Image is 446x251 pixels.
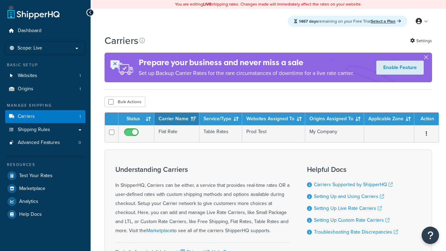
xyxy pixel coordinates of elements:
th: Service/Type: activate to sort column ascending [199,113,242,125]
h1: Carriers [105,34,138,47]
button: Open Resource Center [422,227,439,244]
div: In ShipperHQ, Carriers can be either, a service that provides real-time rates OR a user-defined r... [115,166,290,235]
div: Basic Setup [5,62,85,68]
th: Carrier Name: activate to sort column ascending [154,113,199,125]
a: Advanced Features 0 [5,136,85,149]
td: Table Rates [199,125,242,142]
p: Set up Backup Carrier Rates for the rare circumstances of downtime for a live rate carrier. [139,68,354,78]
a: Dashboard [5,24,85,37]
a: ShipperHQ Home [7,5,60,19]
td: Prod Test [242,125,305,142]
span: Test Your Rates [19,173,53,179]
a: Shipping Rules [5,123,85,136]
th: Websites Assigned To: activate to sort column ascending [242,113,305,125]
span: 1 [79,114,81,120]
span: Help Docs [19,212,42,218]
li: Origins [5,83,85,96]
a: Analytics [5,195,85,208]
a: Setting Up Custom Rate Carriers [314,216,390,224]
button: Bulk Actions [105,97,145,107]
h3: Understanding Carriers [115,166,290,173]
a: Carriers 1 [5,110,85,123]
span: Analytics [19,199,38,205]
h3: Helpful Docs [307,166,398,173]
a: Marketplace [146,227,172,234]
span: 1 [79,73,81,79]
img: ad-rules-rateshop-fe6ec290ccb7230408bd80ed9643f0289d75e0ffd9eb532fc0e269fcd187b520.png [105,53,139,82]
th: Action [414,113,439,125]
span: Advanced Features [18,140,60,146]
span: Origins [18,86,33,92]
b: LIVE [203,1,212,7]
div: remaining on your Free Trial [288,16,407,27]
th: Origins Assigned To: activate to sort column ascending [305,113,364,125]
td: My Company [305,125,364,142]
span: 0 [78,140,81,146]
a: Help Docs [5,208,85,221]
a: Enable Feature [376,61,424,75]
span: 1 [79,86,81,92]
span: Websites [18,73,37,79]
div: Manage Shipping [5,102,85,108]
a: Setting Up Live Rate Carriers [314,205,382,212]
span: Dashboard [18,28,41,34]
a: Marketplace [5,182,85,195]
strong: 1467 days [299,18,318,24]
a: Settings [410,36,432,46]
span: Carriers [18,114,35,120]
a: Select a Plan [371,18,401,24]
span: Shipping Rules [18,127,50,133]
a: Carriers Supported by ShipperHQ [314,181,393,188]
a: Websites 1 [5,69,85,82]
span: Scope: Live [17,45,42,51]
a: Setting Up and Using Carriers [314,193,384,200]
span: Marketplace [19,186,45,192]
a: Troubleshooting Rate Discrepancies [314,228,398,236]
td: Flat Rate [154,125,199,142]
div: Resources [5,162,85,168]
li: Carriers [5,110,85,123]
a: Origins 1 [5,83,85,96]
th: Status: activate to sort column ascending [118,113,154,125]
li: Websites [5,69,85,82]
li: Advanced Features [5,136,85,149]
h4: Prepare your business and never miss a sale [139,57,354,68]
th: Applicable Zone: activate to sort column ascending [364,113,414,125]
a: Test Your Rates [5,169,85,182]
